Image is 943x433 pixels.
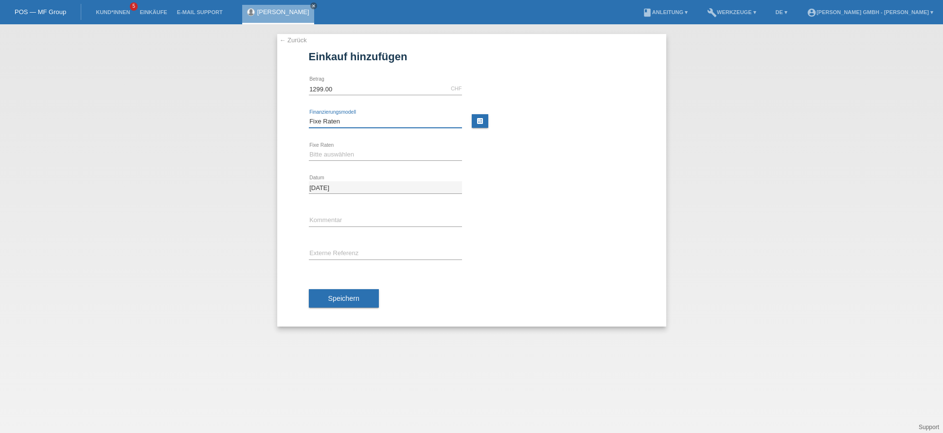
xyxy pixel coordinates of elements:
[472,114,488,128] a: calculate
[15,8,66,16] a: POS — MF Group
[638,9,693,15] a: bookAnleitung ▾
[309,289,379,308] button: Speichern
[309,51,635,63] h1: Einkauf hinzufügen
[135,9,172,15] a: Einkäufe
[310,2,317,9] a: close
[280,36,307,44] a: ← Zurück
[91,9,135,15] a: Kund*innen
[707,8,717,17] i: build
[771,9,792,15] a: DE ▾
[702,9,761,15] a: buildWerkzeuge ▾
[476,117,484,125] i: calculate
[919,424,939,431] a: Support
[642,8,652,17] i: book
[257,8,309,16] a: [PERSON_NAME]
[451,86,462,91] div: CHF
[807,8,817,17] i: account_circle
[311,3,316,8] i: close
[130,2,138,11] span: 5
[328,294,359,302] span: Speichern
[172,9,228,15] a: E-Mail Support
[802,9,938,15] a: account_circle[PERSON_NAME] GmbH - [PERSON_NAME] ▾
